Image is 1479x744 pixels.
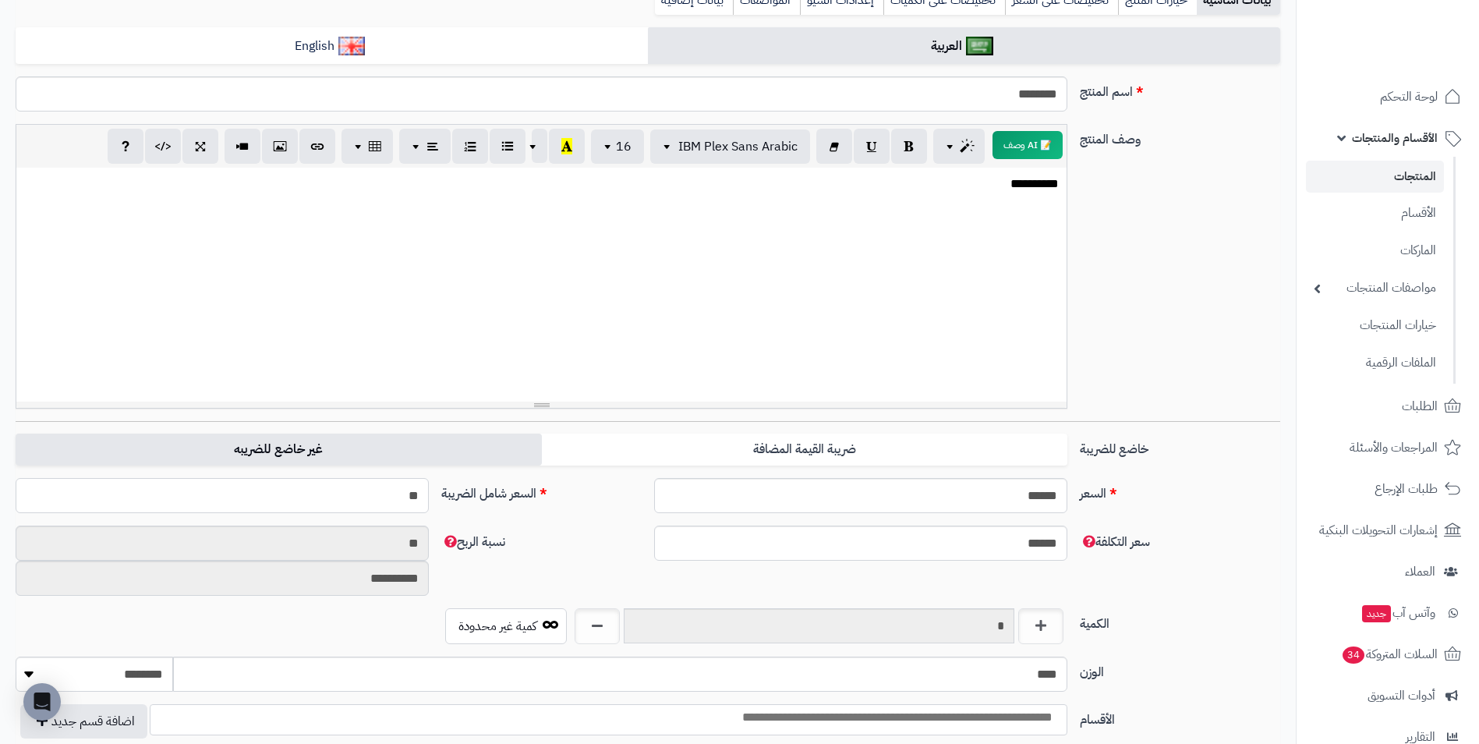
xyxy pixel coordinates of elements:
a: وآتس آبجديد [1306,594,1470,632]
a: English [16,27,648,66]
span: جديد [1362,605,1391,622]
a: المنتجات [1306,161,1444,193]
a: خيارات المنتجات [1306,309,1444,342]
span: IBM Plex Sans Arabic [678,137,798,156]
span: 16 [616,137,632,156]
label: غير خاضع للضريبه [16,434,541,466]
a: السلات المتروكة34 [1306,636,1470,673]
button: IBM Plex Sans Arabic [650,129,810,164]
a: المراجعات والأسئلة [1306,429,1470,466]
a: الأقسام [1306,197,1444,230]
span: نسبة الربح [441,533,505,551]
label: الأقسام [1074,704,1286,729]
span: إشعارات التحويلات البنكية [1319,519,1438,541]
a: لوحة التحكم [1306,78,1470,115]
button: 16 [591,129,644,164]
span: المراجعات والأسئلة [1350,437,1438,459]
label: الوزن [1074,657,1286,682]
a: الطلبات [1306,388,1470,425]
label: اسم المنتج [1074,76,1286,101]
span: وآتس آب [1360,602,1435,624]
span: أدوات التسويق [1368,685,1435,707]
label: الكمية [1074,608,1286,633]
img: العربية [966,37,993,55]
span: السلات المتروكة [1341,643,1438,665]
span: العملاء [1405,561,1435,583]
a: الماركات [1306,234,1444,267]
a: إشعارات التحويلات البنكية [1306,512,1470,549]
a: العربية [648,27,1280,66]
span: الطلبات [1402,395,1438,417]
span: الأقسام والمنتجات [1352,127,1438,149]
a: العملاء [1306,553,1470,590]
span: 34 [1343,647,1364,664]
label: وصف المنتج [1074,124,1286,149]
span: سعر التكلفة [1080,533,1150,551]
a: مواصفات المنتجات [1306,271,1444,305]
label: السعر شامل الضريبة [435,478,648,503]
label: خاضع للضريبة [1074,434,1286,459]
label: ضريبة القيمة المضافة [542,434,1067,466]
span: لوحة التحكم [1380,86,1438,108]
span: طلبات الإرجاع [1375,478,1438,500]
label: السعر [1074,478,1286,503]
button: 📝 AI وصف [992,131,1063,159]
a: أدوات التسويق [1306,677,1470,714]
img: English [338,37,366,55]
div: Open Intercom Messenger [23,683,61,721]
a: الملفات الرقمية [1306,346,1444,380]
button: اضافة قسم جديد [20,704,147,739]
a: طلبات الإرجاع [1306,470,1470,508]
